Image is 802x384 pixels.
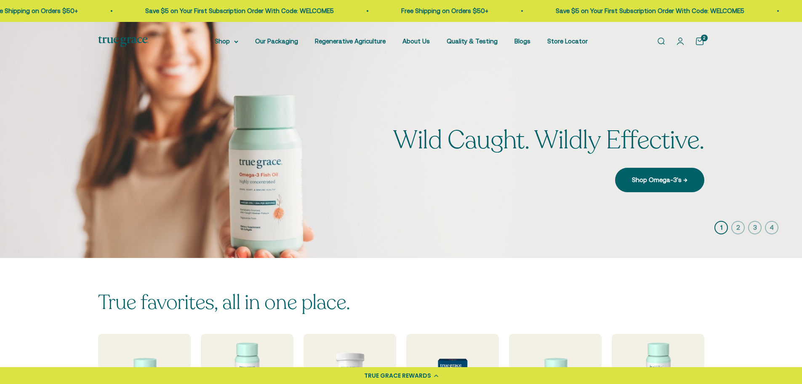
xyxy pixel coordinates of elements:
[447,38,498,45] a: Quality & Testing
[215,36,238,46] summary: Shop
[765,221,778,234] button: 4
[714,221,728,234] button: 1
[554,6,742,16] p: Save $5 on Your First Subscription Order With Code: WELCOME5
[547,38,588,45] a: Store Locator
[255,38,298,45] a: Our Packaging
[364,371,431,380] div: TRUE GRACE REWARDS
[143,6,332,16] p: Save $5 on Your First Subscription Order With Code: WELCOME5
[731,221,745,234] button: 2
[748,221,762,234] button: 3
[393,123,704,158] split-lines: Wild Caught. Wildly Effective.
[98,289,350,316] split-lines: True favorites, all in one place.
[402,38,430,45] a: About Us
[514,38,530,45] a: Blogs
[315,38,386,45] a: Regenerative Agriculture
[615,168,704,192] a: Shop Omega-3's →
[701,35,708,41] cart-count: 2
[399,7,486,14] a: Free Shipping on Orders $50+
